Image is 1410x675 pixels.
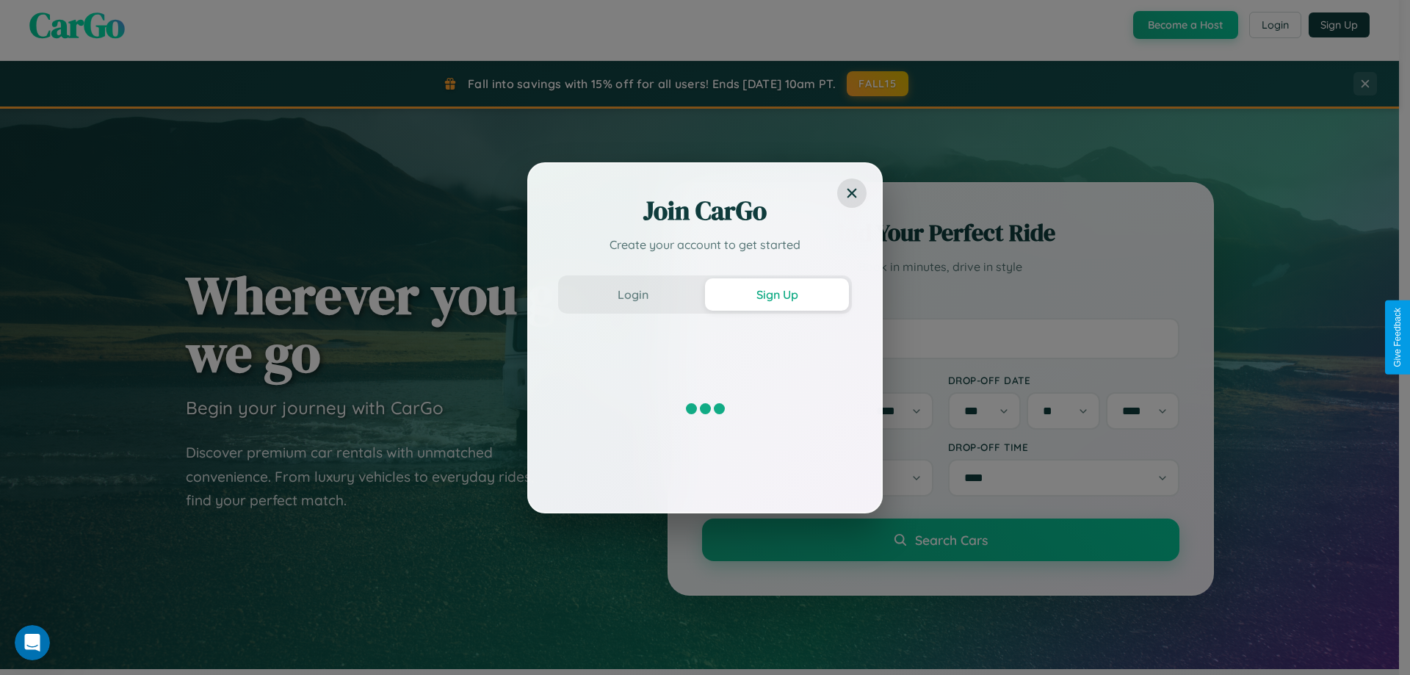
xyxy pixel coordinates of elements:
[558,193,852,228] h2: Join CarGo
[561,278,705,311] button: Login
[1392,308,1403,367] div: Give Feedback
[15,625,50,660] iframe: Intercom live chat
[558,236,852,253] p: Create your account to get started
[705,278,849,311] button: Sign Up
